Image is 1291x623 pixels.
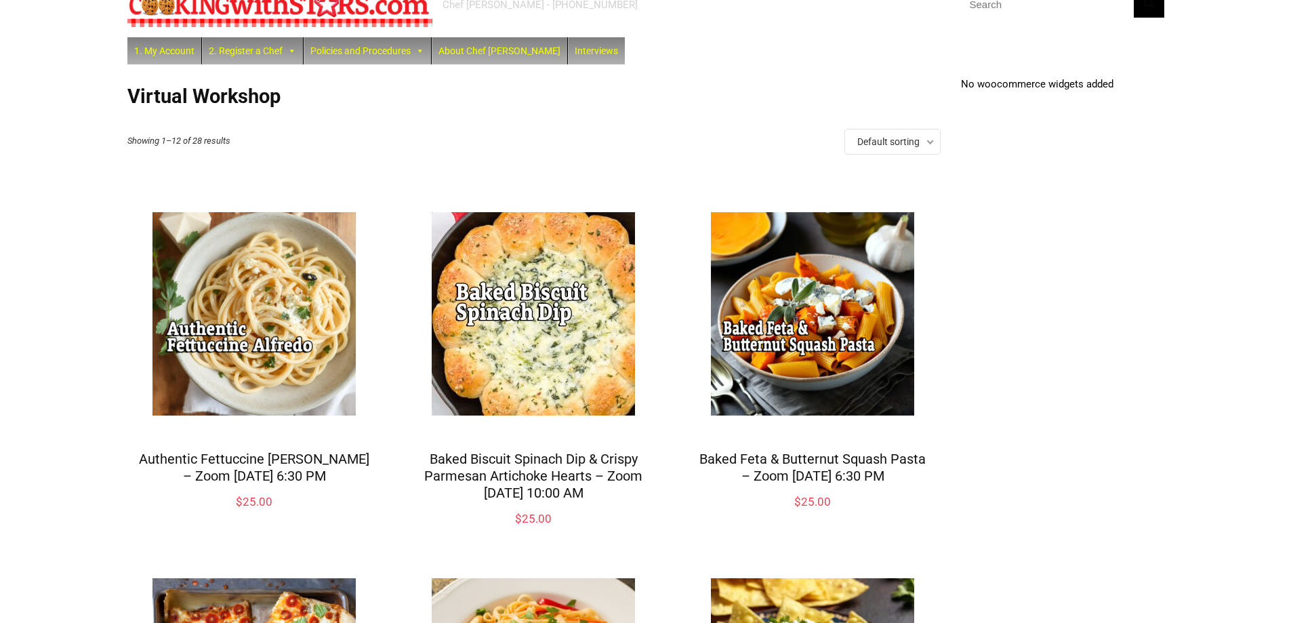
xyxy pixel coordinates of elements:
span: $ [515,512,522,525]
img: Baked Feta & Butternut Squash Pasta – Zoom Monday Oct 13, 2025 @ 6:30 PM [687,188,939,441]
bdi: 25.00 [794,495,831,508]
img: Authentic Fettuccine Alfredo – Zoom Monday March 3, 2025 @ 6:30 PM [128,188,381,441]
span: $ [236,495,243,508]
p: Showing 1–12 of 28 results [127,129,237,153]
a: Baked Feta & Butternut Squash Pasta – Zoom [DATE] 6:30 PM [699,451,926,484]
img: Baked Biscuit Spinach Dip & Crispy Parmesan Artichoke Hearts – Zoom Sunday Feb 2, 2025 @ 10:00 AM [407,188,660,441]
a: 2. Register a Chef [202,37,303,64]
a: 1. My Account [127,37,201,64]
bdi: 25.00 [515,512,552,525]
a: Baked Biscuit Spinach Dip & Crispy Parmesan Artichoke Hearts – Zoom [DATE] 10:00 AM [424,451,642,501]
a: Policies and Procedures [304,37,431,64]
h1: Virtual Workshop [127,85,941,108]
a: Authentic Fettuccine [PERSON_NAME] – Zoom [DATE] 6:30 PM [139,451,369,484]
p: No woocommerce widgets added [961,78,1164,90]
bdi: 25.00 [236,495,272,508]
span: Default sorting [857,136,920,147]
a: About Chef [PERSON_NAME] [432,37,567,64]
a: Interviews [568,37,625,64]
span: $ [794,495,801,508]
